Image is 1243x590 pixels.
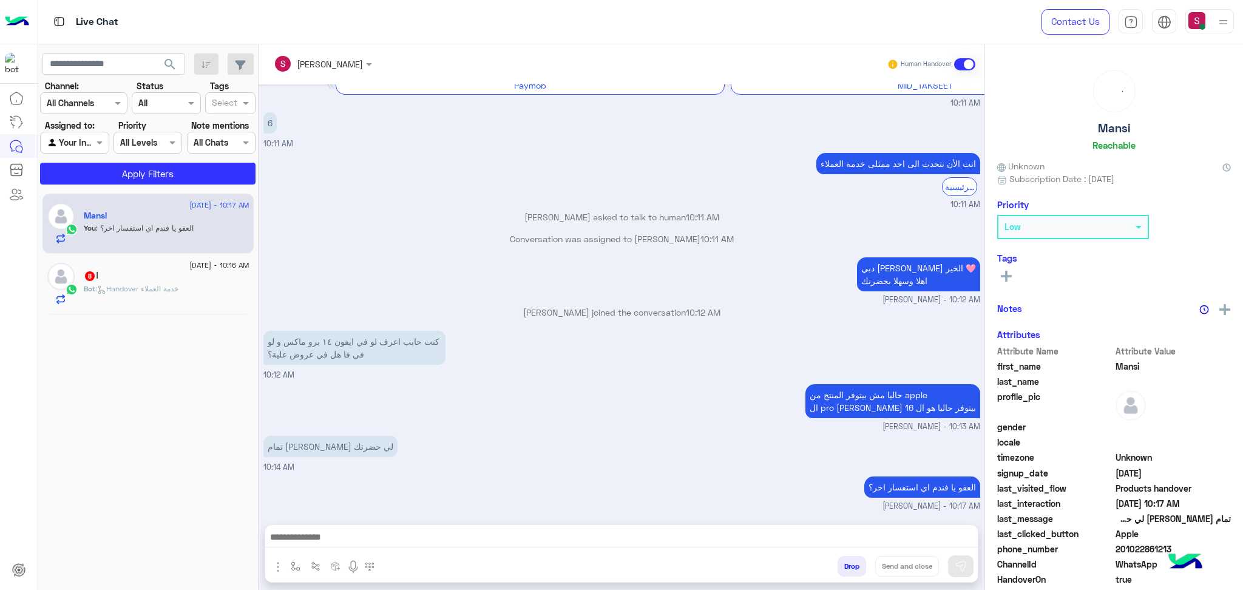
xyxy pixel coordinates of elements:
[76,14,118,30] p: Live Chat
[326,556,346,576] button: create order
[1116,467,1231,480] span: 2025-09-12T07:09:02.208Z
[47,263,75,290] img: defaultAdmin.png
[263,463,294,472] span: 10:14 AM
[1116,436,1231,449] span: null
[901,59,952,69] small: Human Handover
[84,211,107,221] h5: Mansi
[263,139,293,148] span: 10:11 AM
[263,211,980,223] p: [PERSON_NAME] asked to talk to human
[1116,512,1231,525] span: تمام ماشي شكرا لي حضرتك
[263,331,445,365] p: 12/9/2025, 10:12 AM
[700,234,734,244] span: 10:11 AM
[1116,573,1231,586] span: true
[306,556,326,576] button: Trigger scenario
[84,271,98,281] h5: ا
[263,370,294,379] span: 10:12 AM
[40,163,256,185] button: Apply Filters
[997,199,1029,210] h6: Priority
[942,177,977,196] div: القائمة الرئيسية
[997,467,1113,480] span: signup_date
[1009,172,1114,185] span: Subscription Date : [DATE]
[997,482,1113,495] span: last_visited_flow
[286,556,306,576] button: select flow
[66,283,78,296] img: WhatsApp
[997,436,1113,449] span: locale
[1164,541,1207,584] img: hulul-logo.png
[997,345,1113,358] span: Attribute Name
[1219,304,1230,315] img: add
[5,53,27,75] img: 1403182699927242
[950,199,980,211] span: 10:11 AM
[805,384,980,418] p: 12/9/2025, 10:13 AM
[163,57,177,72] span: search
[45,119,95,132] label: Assigned to:
[857,257,980,291] p: 12/9/2025, 10:12 AM
[1097,73,1132,109] div: loading...
[1116,527,1231,540] span: Apple
[1116,421,1231,433] span: null
[1116,390,1146,421] img: defaultAdmin.png
[1116,558,1231,571] span: 2
[66,223,78,236] img: WhatsApp
[263,232,980,245] p: Conversation was assigned to [PERSON_NAME]
[882,421,980,433] span: [PERSON_NAME] - 10:13 AM
[1119,9,1143,35] a: tab
[331,561,340,571] img: create order
[997,421,1113,433] span: gender
[311,561,320,571] img: Trigger scenario
[997,329,1040,340] h6: Attributes
[1188,12,1205,29] img: userImage
[155,53,185,80] button: search
[882,294,980,306] span: [PERSON_NAME] - 10:12 AM
[997,360,1113,373] span: first_name
[118,119,146,132] label: Priority
[263,436,398,457] p: 12/9/2025, 10:14 AM
[1041,9,1109,35] a: Contact Us
[189,260,249,271] span: [DATE] - 10:16 AM
[1116,543,1231,555] span: 201022861213
[686,307,720,317] span: 10:12 AM
[1124,15,1138,29] img: tab
[1216,15,1231,30] img: profile
[137,80,163,92] label: Status
[85,271,95,281] span: 8
[955,560,967,572] img: send message
[875,556,939,577] button: Send and close
[997,160,1045,172] span: Unknown
[365,562,374,572] img: make a call
[1116,345,1231,358] span: Attribute Value
[47,203,75,230] img: defaultAdmin.png
[1116,482,1231,495] span: Products handover
[1116,497,1231,510] span: 2025-09-12T07:17:33.16Z
[191,119,249,132] label: Note mentions
[346,560,361,574] img: send voice note
[686,212,719,222] span: 10:11 AM
[271,560,285,574] img: send attachment
[816,153,980,174] p: 12/9/2025, 10:11 AM
[1116,451,1231,464] span: Unknown
[997,390,1113,418] span: profile_pic
[263,112,277,134] p: 12/9/2025, 10:11 AM
[882,501,980,512] span: [PERSON_NAME] - 10:17 AM
[950,98,980,109] span: 10:11 AM
[1157,15,1171,29] img: tab
[1092,140,1136,151] h6: Reachable
[997,375,1113,388] span: last_name
[997,303,1022,314] h6: Notes
[997,253,1231,263] h6: Tags
[838,556,866,577] button: Drop
[96,223,194,232] span: العفو يا فندم اي استفسار اخر؟
[336,76,725,95] div: Paymob
[210,96,237,112] div: Select
[45,80,79,92] label: Channel:
[997,527,1113,540] span: last_clicked_button
[731,76,1120,95] div: MID_TAKSEET
[189,200,249,211] span: [DATE] - 10:17 AM
[291,561,300,571] img: select flow
[997,573,1113,586] span: HandoverOn
[210,80,229,92] label: Tags
[997,512,1113,525] span: last_message
[997,451,1113,464] span: timezone
[1199,305,1209,314] img: notes
[997,558,1113,571] span: ChannelId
